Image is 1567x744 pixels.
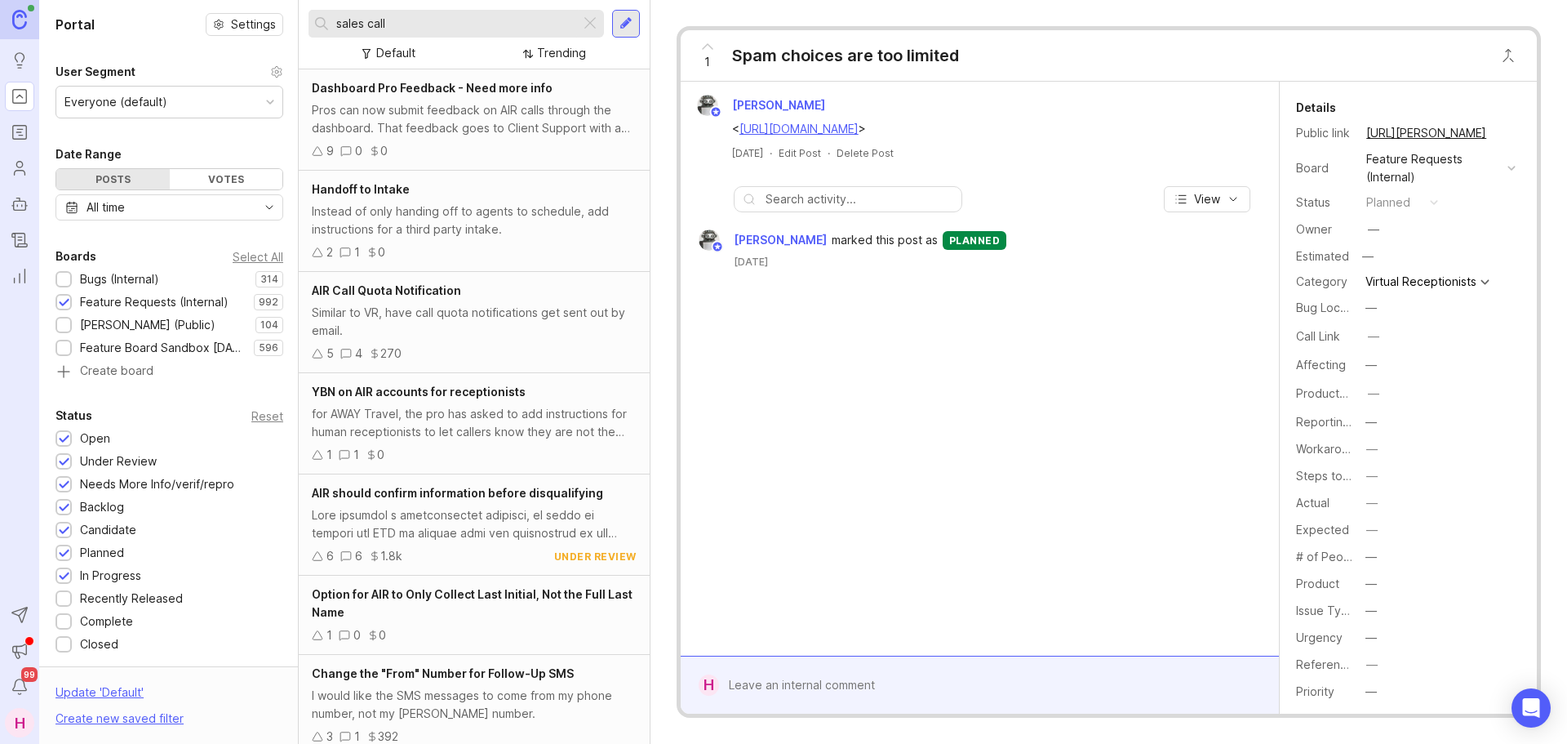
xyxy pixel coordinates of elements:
[709,106,721,118] img: member badge
[1366,467,1378,485] div: —
[1296,301,1367,314] label: Bug Location
[55,710,184,728] div: Create new saved filter
[1296,221,1353,238] div: Owner
[1361,439,1383,460] button: Workaround
[1296,358,1346,372] label: Affecting
[326,626,332,644] div: 1
[732,98,825,112] span: [PERSON_NAME]
[732,44,959,67] div: Spam choices are too limited
[312,666,574,680] span: Change the "From" Number for Follow-Up SMS
[380,547,402,565] div: 1.8k
[5,261,34,291] a: Reporting
[312,687,637,723] div: I would like the SMS messages to come from my phone number, not my [PERSON_NAME] number.
[64,93,167,111] div: Everyone (default)
[711,241,723,253] img: member badge
[377,446,384,464] div: 0
[1365,575,1377,593] div: —
[353,446,359,464] div: 1
[739,122,859,136] a: [URL][DOMAIN_NAME]
[734,255,1245,269] time: [DATE]
[689,229,832,251] a: Justin Maxwell[PERSON_NAME]
[312,203,637,238] div: Instead of only handing off to agents to schedule, add instructions for a third party intake.
[770,146,772,160] div: ·
[326,446,332,464] div: 1
[231,16,276,33] span: Settings
[1164,186,1250,212] button: View
[5,600,34,630] button: Send to Autopilot
[355,547,362,565] div: 6
[299,171,650,272] a: Handoff to IntakeInstead of only handing off to agents to schedule, add instructions for a third ...
[80,498,124,516] div: Backlog
[380,142,388,160] div: 0
[1296,577,1339,590] label: Product
[1296,442,1362,456] label: Workaround
[1296,657,1369,671] label: Reference(s)
[80,567,141,585] div: In Progress
[206,13,283,36] a: Settings
[1365,683,1377,701] div: —
[5,708,34,737] button: H
[354,243,360,261] div: 1
[1361,519,1383,541] button: Expected
[87,198,125,216] div: All time
[256,201,282,214] svg: toggle icon
[1512,688,1551,728] div: Open Intercom Messenger
[1361,123,1491,144] a: [URL][PERSON_NAME]
[259,296,278,309] p: 992
[1296,251,1349,262] div: Estimated
[55,406,92,425] div: Status
[1366,194,1410,212] div: planned
[1361,492,1383,514] button: Actual
[1361,654,1383,675] button: Reference(s)
[1296,496,1330,510] label: Actual
[1368,221,1379,238] div: —
[1296,604,1356,617] label: Issue Type
[80,521,136,539] div: Candidate
[299,69,650,171] a: Dashboard Pro Feedback - Need more infoPros can now submit feedback on AIR calls through the dash...
[697,95,718,116] img: Justin Maxwell
[312,182,410,196] span: Handoff to Intake
[55,247,96,266] div: Boards
[537,44,586,62] div: Trending
[732,147,763,159] time: [DATE]
[1366,440,1378,458] div: —
[379,626,386,644] div: 0
[376,44,415,62] div: Default
[312,405,637,441] div: for AWAY Travel, the pro has asked to add instructions for human receptionists to let callers kno...
[259,341,278,354] p: 596
[312,304,637,340] div: Similar to VR, have call quota notifications get sent out by email.
[1365,629,1377,647] div: —
[5,82,34,111] a: Portal
[312,81,553,95] span: Dashboard Pro Feedback - Need more info
[55,62,135,82] div: User Segment
[55,145,122,164] div: Date Range
[832,231,938,249] span: marked this post as
[1296,273,1353,291] div: Category
[1365,276,1476,287] div: Virtual Receptionists
[732,146,763,160] a: [DATE]
[260,319,278,332] p: 104
[80,430,110,448] div: Open
[312,101,637,137] div: Pros can now submit feedback on AIR calls through the dashboard. That feedback goes to Client Sup...
[80,635,118,653] div: Closed
[766,190,953,208] input: Search activity...
[1365,548,1377,566] div: —
[1296,630,1343,644] label: Urgency
[299,576,650,655] a: Option for AIR to Only Collect Last Initial, Not the Full Last Name100
[732,120,1246,138] div: < >
[1365,602,1377,620] div: —
[1296,124,1353,142] div: Public link
[1368,385,1379,403] div: —
[1296,386,1383,400] label: ProductboardID
[1365,299,1377,317] div: —
[355,142,362,160] div: 0
[260,273,278,286] p: 314
[80,544,124,562] div: Planned
[5,225,34,255] a: Changelog
[80,316,215,334] div: [PERSON_NAME] (Public)
[699,675,719,696] div: H
[21,667,38,682] span: 99
[80,339,246,357] div: Feature Board Sandbox [DATE]
[312,385,526,399] span: YBN on AIR accounts for receptionists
